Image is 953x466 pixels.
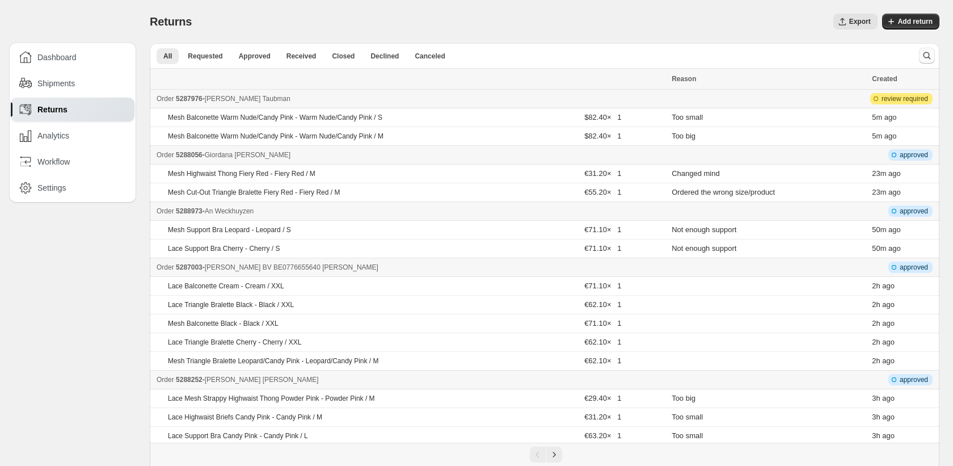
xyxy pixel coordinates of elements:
span: Add return [898,17,933,26]
div: - [157,205,665,217]
p: Mesh Support Bra Leopard - Leopard / S [168,225,291,234]
span: €55.20 × 1 [584,188,621,196]
span: Requested [188,52,222,61]
td: ago [868,165,939,183]
button: Export [833,14,878,30]
span: Canceled [415,52,445,61]
time: Thursday, October 9, 2025 at 1:02:48 PM [872,413,880,421]
p: Lace Triangle Bralette Black - Black / XXL [168,300,294,309]
span: 5288252 [176,376,203,384]
span: €62.10 × 1 [584,300,621,309]
span: Returns [37,104,68,115]
span: Order [157,207,174,215]
span: Settings [37,182,66,194]
span: €62.10 × 1 [584,356,621,365]
span: All [163,52,172,61]
time: Thursday, October 9, 2025 at 3:19:33 PM [872,188,886,196]
p: Lace Highwaist Briefs Candy Pink - Candy Pink / M [168,413,322,422]
td: Too small [668,108,868,127]
td: ago [868,108,939,127]
time: Thursday, October 9, 2025 at 1:02:48 PM [872,394,880,402]
time: Thursday, October 9, 2025 at 3:37:35 PM [872,113,882,121]
td: ago [868,221,939,240]
td: Changed mind [668,165,868,183]
span: Export [849,17,871,26]
time: Thursday, October 9, 2025 at 1:57:43 PM [872,282,880,290]
span: Workflow [37,156,70,167]
span: Returns [150,15,192,28]
span: Shipments [37,78,75,89]
span: €62.10 × 1 [584,338,621,346]
td: ago [868,389,939,408]
div: - [157,93,665,104]
td: Too small [668,427,868,446]
button: Add return [882,14,939,30]
button: Next [546,447,562,463]
span: [PERSON_NAME] [PERSON_NAME] [205,376,319,384]
span: €63.20 × 1 [584,431,621,440]
p: Mesh Balconette Warm Nude/Candy Pink - Warm Nude/Candy Pink / S [168,113,382,122]
td: ago [868,240,939,258]
span: Received [286,52,317,61]
span: Dashboard [37,52,77,63]
span: Closed [332,52,355,61]
td: ago [868,314,939,333]
time: Thursday, October 9, 2025 at 1:57:43 PM [872,338,880,346]
p: Mesh Cut-Out Triangle Bralette Fiery Red - Fiery Red / M [168,188,340,197]
p: Mesh Highwaist Thong Fiery Red - Fiery Red / M [168,169,315,178]
span: Order [157,263,174,271]
td: ago [868,352,939,371]
nav: Pagination [150,443,939,466]
td: Not enough support [668,240,868,258]
time: Thursday, October 9, 2025 at 3:19:33 PM [872,169,886,178]
td: ago [868,296,939,314]
p: Mesh Balconette Black - Black / XXL [168,319,279,328]
td: ago [868,127,939,146]
p: Lace Mesh Strappy Highwaist Thong Powder Pink - Powder Pink / M [168,394,375,403]
span: [PERSON_NAME] Taubman [205,95,290,103]
span: Declined [370,52,399,61]
span: €71.10 × 1 [584,244,621,253]
span: Order [157,151,174,159]
time: Thursday, October 9, 2025 at 1:02:48 PM [872,431,880,440]
span: approved [900,150,928,159]
span: $82.40 × 1 [584,113,621,121]
p: Lace Triangle Bralette Cherry - Cherry / XXL [168,338,301,347]
p: Lace Balconette Cream - Cream / XXL [168,282,284,291]
span: approved [900,263,928,272]
span: 5287003 [176,263,203,271]
time: Thursday, October 9, 2025 at 2:52:07 PM [872,225,886,234]
span: 5288056 [176,151,203,159]
span: Approved [239,52,271,61]
span: €71.10 × 1 [584,319,621,328]
td: ago [868,277,939,296]
span: €31.20 × 1 [584,413,621,421]
p: Lace Support Bra Candy Pink - Candy Pink / L [168,431,308,440]
td: Too big [668,389,868,408]
span: [PERSON_NAME] BV BE0776655640 [PERSON_NAME] [205,263,378,271]
td: Not enough support [668,221,868,240]
td: Ordered the wrong size/product [668,183,868,202]
td: ago [868,427,939,446]
time: Thursday, October 9, 2025 at 1:57:43 PM [872,356,880,365]
div: - [157,262,665,273]
span: €29.40 × 1 [584,394,621,402]
span: Analytics [37,130,69,141]
p: Lace Support Bra Cherry - Cherry / S [168,244,280,253]
span: €71.10 × 1 [584,225,621,234]
span: 5287976 [176,95,203,103]
time: Thursday, October 9, 2025 at 3:37:35 PM [872,132,882,140]
time: Thursday, October 9, 2025 at 1:57:43 PM [872,319,880,328]
span: approved [900,375,928,384]
span: An Weckhuyzen [205,207,254,215]
span: €71.10 × 1 [584,282,621,290]
time: Thursday, October 9, 2025 at 1:57:43 PM [872,300,880,309]
td: Too small [668,408,868,427]
td: ago [868,408,939,427]
span: Giordana [PERSON_NAME] [205,151,290,159]
p: Mesh Triangle Bralette Leopard/Candy Pink - Leopard/Candy Pink / M [168,356,379,366]
span: Created [872,75,897,83]
td: ago [868,333,939,352]
span: review required [882,94,928,103]
span: $82.40 × 1 [584,132,621,140]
